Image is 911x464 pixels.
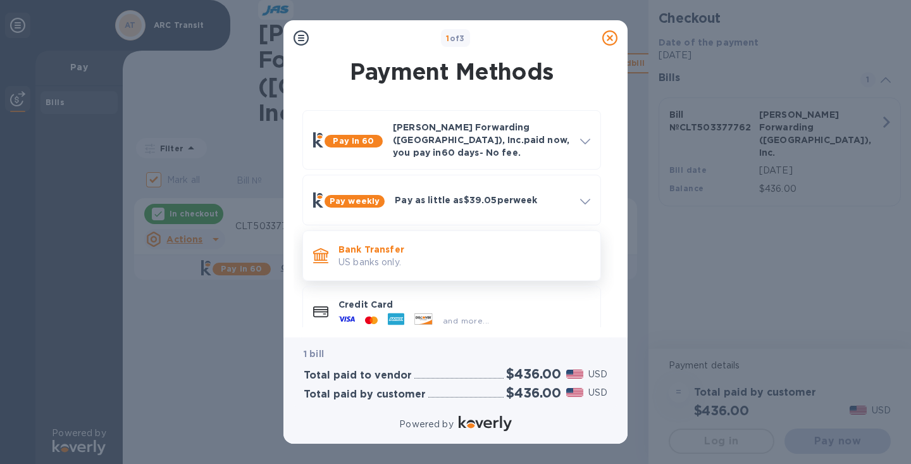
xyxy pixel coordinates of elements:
[506,385,561,401] h2: $436.00
[566,388,583,397] img: USD
[338,243,590,256] p: Bank Transfer
[506,366,561,382] h2: $436.00
[446,34,465,43] b: of 3
[330,196,380,206] b: Pay weekly
[395,194,570,206] p: Pay as little as $39.05 per week
[338,256,590,269] p: US banks only.
[443,316,489,325] span: and more...
[459,416,512,431] img: Logo
[588,368,607,381] p: USD
[588,386,607,399] p: USD
[393,121,570,159] p: [PERSON_NAME] Forwarding ([GEOGRAPHIC_DATA]), Inc. paid now, you pay in 60 days - No fee.
[304,370,412,382] h3: Total paid to vendor
[333,136,374,146] b: Pay in 60
[338,298,590,311] p: Credit Card
[300,58,604,85] h1: Payment Methods
[304,389,426,401] h3: Total paid by customer
[399,418,453,431] p: Powered by
[304,349,324,359] b: 1 bill
[566,370,583,379] img: USD
[446,34,449,43] span: 1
